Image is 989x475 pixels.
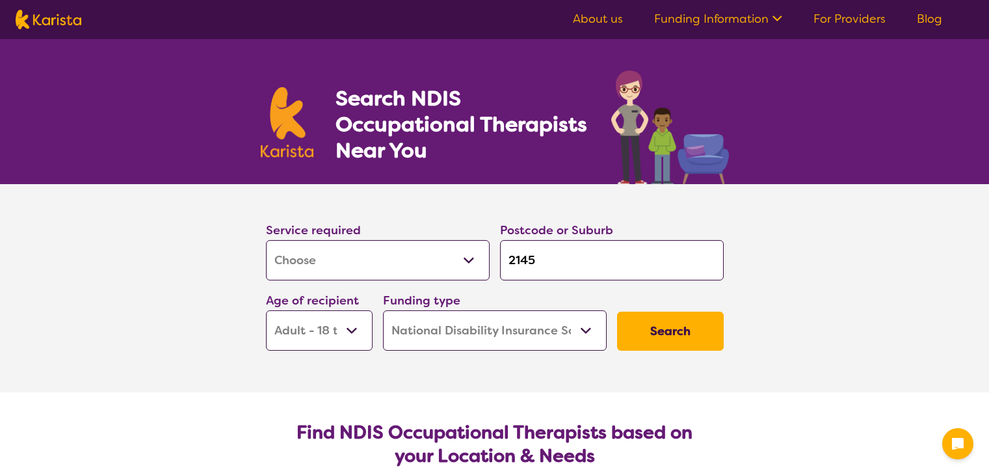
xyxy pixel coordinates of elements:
[617,312,724,351] button: Search
[261,87,314,157] img: Karista logo
[266,223,361,238] label: Service required
[336,85,588,163] h1: Search NDIS Occupational Therapists Near You
[266,293,359,308] label: Age of recipient
[276,421,713,468] h2: Find NDIS Occupational Therapists based on your Location & Needs
[16,10,81,29] img: Karista logo
[813,11,886,27] a: For Providers
[917,11,942,27] a: Blog
[383,293,460,308] label: Funding type
[500,223,613,238] label: Postcode or Suburb
[573,11,623,27] a: About us
[611,70,729,184] img: occupational-therapy
[654,11,782,27] a: Funding Information
[500,240,724,280] input: Type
